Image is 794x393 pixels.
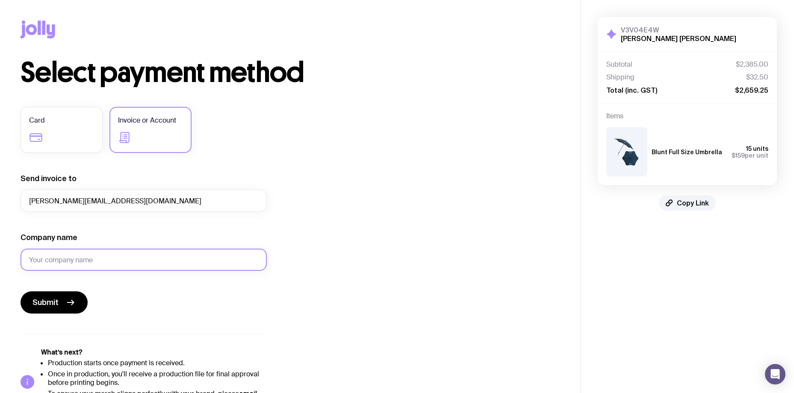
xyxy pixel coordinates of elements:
[606,112,768,120] h4: Items
[765,364,785,384] div: Open Intercom Messenger
[21,173,77,184] label: Send invoice to
[21,232,77,243] label: Company name
[652,149,722,155] h3: Blunt Full Size Umbrella
[21,249,267,271] input: Your company name
[621,26,736,34] h3: V3V04E4W
[21,291,88,314] button: Submit
[746,73,768,82] span: $32.50
[606,86,657,94] span: Total (inc. GST)
[48,359,267,367] li: Production starts once payment is received.
[48,370,267,387] li: Once in production, you'll receive a production file for final approval before printing begins.
[659,195,716,211] button: Copy Link
[735,86,768,94] span: $2,659.25
[118,115,176,126] span: Invoice or Account
[21,59,560,86] h1: Select payment method
[746,145,768,152] span: 15 units
[606,60,632,69] span: Subtotal
[677,199,709,207] span: Copy Link
[736,60,768,69] span: $2,385.00
[621,34,736,43] h2: [PERSON_NAME] [PERSON_NAME]
[732,152,745,159] span: $159
[606,73,635,82] span: Shipping
[41,348,267,357] h5: What’s next?
[32,297,59,308] span: Submit
[732,152,768,159] span: per unit
[21,190,267,212] input: accounts@company.com
[29,115,45,126] span: Card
